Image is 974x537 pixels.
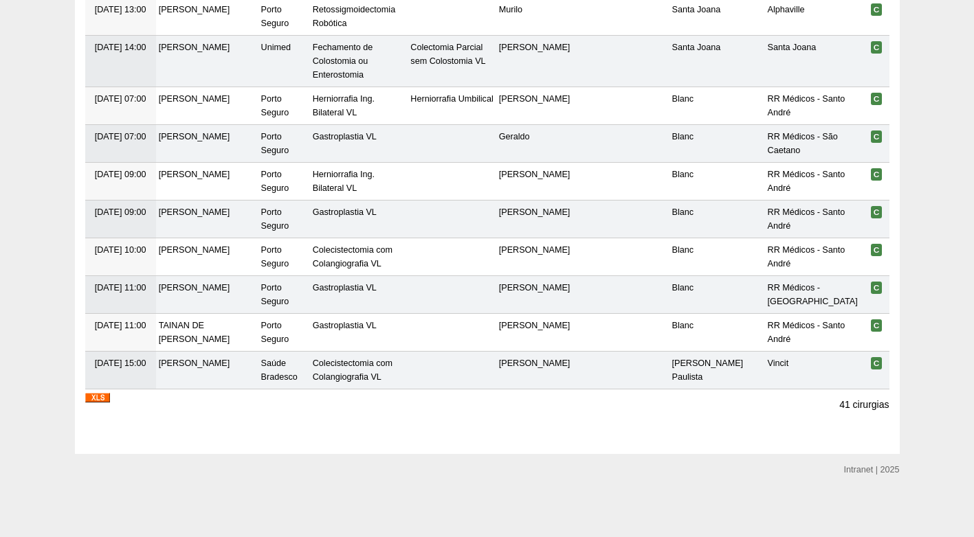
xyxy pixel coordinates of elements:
[871,282,883,294] span: Confirmada
[258,163,310,201] td: Porto Seguro
[496,125,573,163] td: Geraldo
[310,163,408,201] td: Herniorrafia Ing. Bilateral VL
[765,276,861,314] td: RR Médicos - [GEOGRAPHIC_DATA]
[496,238,573,276] td: [PERSON_NAME]
[765,36,861,87] td: Santa Joana
[95,132,146,141] span: [DATE] 07:00
[156,36,258,87] td: [PERSON_NAME]
[839,398,889,411] p: 41 cirurgias
[95,283,146,293] span: [DATE] 11:00
[408,36,496,87] td: Colectomia Parcial sem Colostomia VL
[310,276,408,314] td: Gastroplastia VL
[765,238,861,276] td: RR Médicos - Santo André
[496,36,573,87] td: [PERSON_NAME]
[496,352,573,389] td: [PERSON_NAME]
[765,125,861,163] td: RR Médicos - São Caetano
[95,170,146,179] span: [DATE] 09:00
[310,36,408,87] td: Fechamento de Colostomia ou Enterostomia
[156,314,258,352] td: TAINAN DE [PERSON_NAME]
[871,41,883,54] span: Confirmada
[258,125,310,163] td: Porto Seguro
[871,168,883,181] span: Confirmada
[496,276,573,314] td: [PERSON_NAME]
[258,238,310,276] td: Porto Seguro
[156,238,258,276] td: [PERSON_NAME]
[95,207,146,217] span: [DATE] 09:00
[871,357,883,369] span: Confirmada
[871,130,883,143] span: Confirmada
[765,87,861,125] td: RR Médicos - Santo André
[496,314,573,352] td: [PERSON_NAME]
[844,463,900,477] div: Intranet | 2025
[258,36,310,87] td: Unimed
[871,206,883,218] span: Confirmada
[156,87,258,125] td: [PERSON_NAME]
[156,276,258,314] td: [PERSON_NAME]
[408,87,496,125] td: Herniorrafia Umbilical
[95,43,146,52] span: [DATE] 14:00
[95,5,146,14] span: [DATE] 13:00
[871,3,883,16] span: Confirmada
[310,314,408,352] td: Gastroplastia VL
[669,314,765,352] td: Blanc
[871,244,883,256] span: Confirmada
[310,125,408,163] td: Gastroplastia VL
[95,94,146,104] span: [DATE] 07:00
[669,36,765,87] td: Santa Joana
[669,87,765,125] td: Blanc
[765,314,861,352] td: RR Médicos - Santo André
[156,352,258,389] td: [PERSON_NAME]
[310,87,408,125] td: Herniorrafia Ing. Bilateral VL
[156,125,258,163] td: [PERSON_NAME]
[95,321,146,330] span: [DATE] 11:00
[258,87,310,125] td: Porto Seguro
[310,352,408,389] td: Colecistectomia com Colangiografia VL
[95,358,146,368] span: [DATE] 15:00
[258,276,310,314] td: Porto Seguro
[258,314,310,352] td: Porto Seguro
[669,201,765,238] td: Blanc
[496,87,573,125] td: [PERSON_NAME]
[669,125,765,163] td: Blanc
[765,352,861,389] td: Vincit
[310,238,408,276] td: Colecistectomia com Colangiografia VL
[85,393,110,402] img: XLS
[496,201,573,238] td: [PERSON_NAME]
[669,163,765,201] td: Blanc
[310,201,408,238] td: Gastroplastia VL
[258,201,310,238] td: Porto Seguro
[669,352,765,389] td: [PERSON_NAME] Paulista
[496,163,573,201] td: [PERSON_NAME]
[669,276,765,314] td: Blanc
[765,201,861,238] td: RR Médicos - Santo André
[156,201,258,238] td: [PERSON_NAME]
[258,352,310,389] td: Saúde Bradesco
[765,163,861,201] td: RR Médicos - Santo André
[156,163,258,201] td: [PERSON_NAME]
[95,245,146,255] span: [DATE] 10:00
[871,93,883,105] span: Confirmada
[669,238,765,276] td: Blanc
[871,319,883,332] span: Confirmada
